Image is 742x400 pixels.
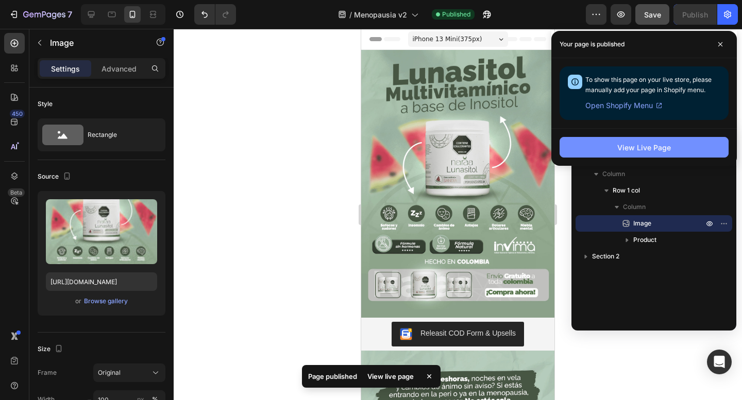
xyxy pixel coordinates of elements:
span: Published [442,10,470,19]
span: Product [633,235,656,245]
p: Settings [51,63,80,74]
span: / [349,9,352,20]
button: 7 [4,4,77,25]
div: Open Intercom Messenger [707,350,732,374]
div: Beta [8,188,25,197]
button: Save [635,4,669,25]
button: Publish [673,4,717,25]
span: or [75,295,81,307]
iframe: Design area [361,29,554,400]
p: 7 [68,8,72,21]
div: Rectangle [88,123,150,147]
img: preview-image [46,199,157,264]
label: Frame [38,368,57,377]
div: 450 [10,110,25,118]
div: Undo/Redo [194,4,236,25]
div: Size [38,342,65,356]
div: Source [38,170,73,184]
span: To show this page on your live store, please manually add your page in Shopify menu. [585,76,712,94]
div: Style [38,99,53,109]
span: Original [98,368,121,377]
span: Section 2 [592,251,619,262]
p: Advanced [102,63,137,74]
input: https://example.com/image.jpg [46,272,157,291]
span: Save [644,10,661,19]
div: View live page [361,369,420,384]
span: Row 1 col [613,185,640,196]
span: Open Shopify Menu [585,99,653,112]
p: Image [50,37,138,49]
button: Browse gallery [83,296,128,306]
button: View Live Page [560,137,729,158]
div: View Live Page [617,142,671,153]
button: Original [93,363,165,382]
p: Your page is published [560,39,625,49]
div: Publish [682,9,708,20]
div: Browse gallery [84,297,128,306]
span: Column [623,202,646,212]
p: Page published [308,371,357,381]
span: Menopausia v2 [354,9,407,20]
span: Image [633,218,651,229]
span: Column [602,169,625,179]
